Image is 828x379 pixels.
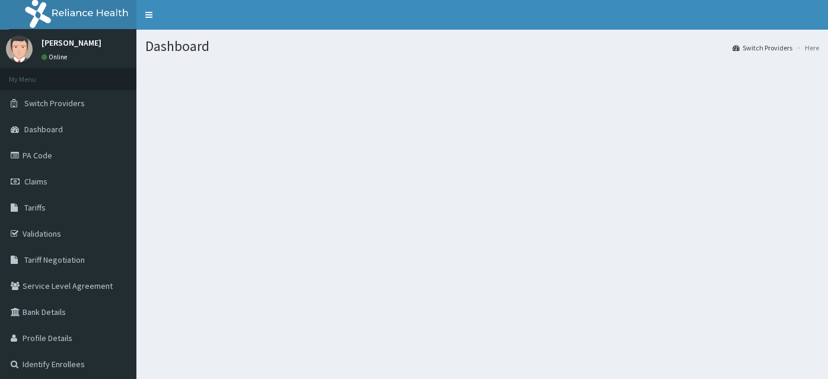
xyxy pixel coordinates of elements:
[24,176,47,187] span: Claims
[794,43,819,53] li: Here
[6,36,33,62] img: User Image
[24,98,85,109] span: Switch Providers
[24,124,63,135] span: Dashboard
[42,39,101,47] p: [PERSON_NAME]
[24,202,46,213] span: Tariffs
[42,53,70,61] a: Online
[24,254,85,265] span: Tariff Negotiation
[145,39,819,54] h1: Dashboard
[733,43,792,53] a: Switch Providers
